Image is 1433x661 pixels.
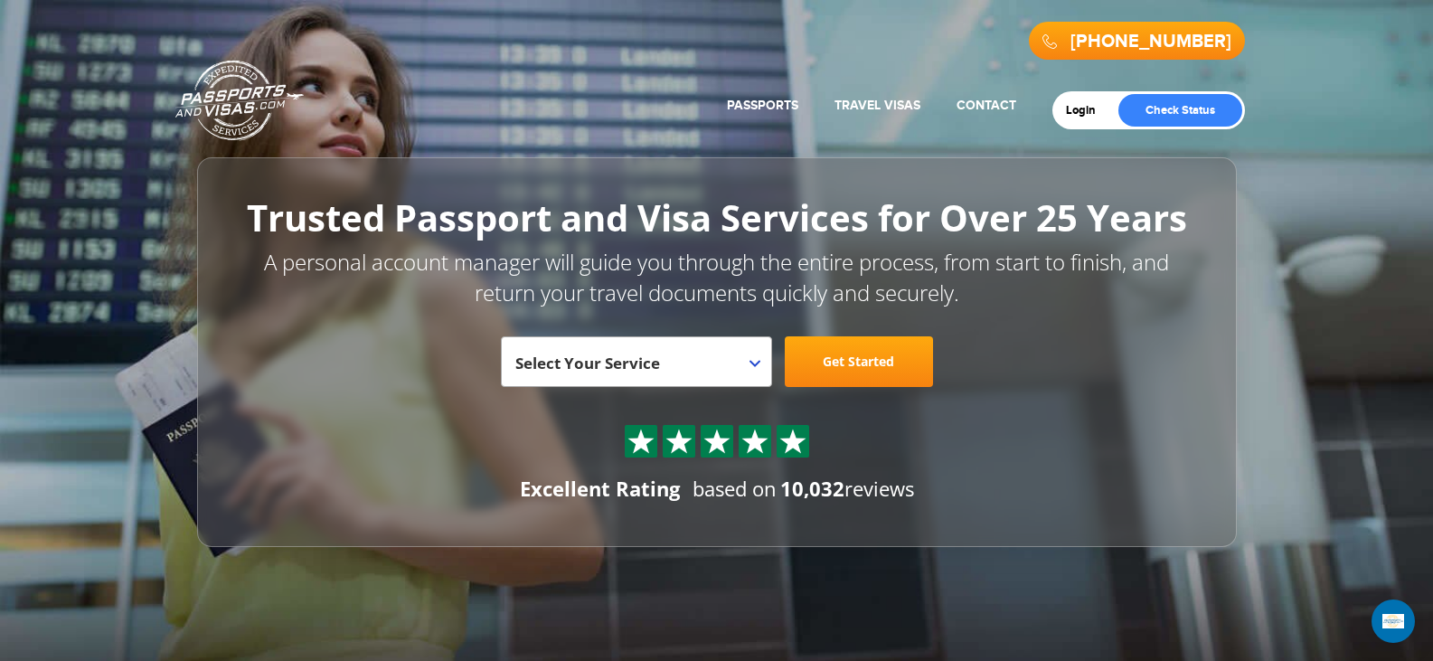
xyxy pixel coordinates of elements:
img: Sprite St [703,428,731,455]
a: Travel Visas [834,98,920,113]
a: Contact [957,98,1016,113]
a: [PHONE_NUMBER] [1070,31,1231,52]
img: Sprite St [779,428,806,455]
div: Open Intercom Messenger [1372,600,1415,643]
span: Select Your Service [501,336,772,387]
img: Sprite St [665,428,693,455]
a: Passports & [DOMAIN_NAME] [175,60,304,141]
span: Select Your Service [515,353,660,373]
h1: Trusted Passport and Visa Services for Over 25 Years [238,198,1196,238]
a: Login [1066,103,1108,118]
a: Passports [727,98,798,113]
img: Sprite St [627,428,655,455]
strong: 10,032 [780,475,844,502]
p: A personal account manager will guide you through the entire process, from start to finish, and r... [238,247,1196,309]
a: Check Status [1118,94,1242,127]
img: Sprite St [741,428,768,455]
span: based on [693,475,777,502]
a: Get Started [785,336,933,387]
span: reviews [780,475,914,502]
div: Excellent Rating [520,475,680,503]
span: Select Your Service [515,344,753,394]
